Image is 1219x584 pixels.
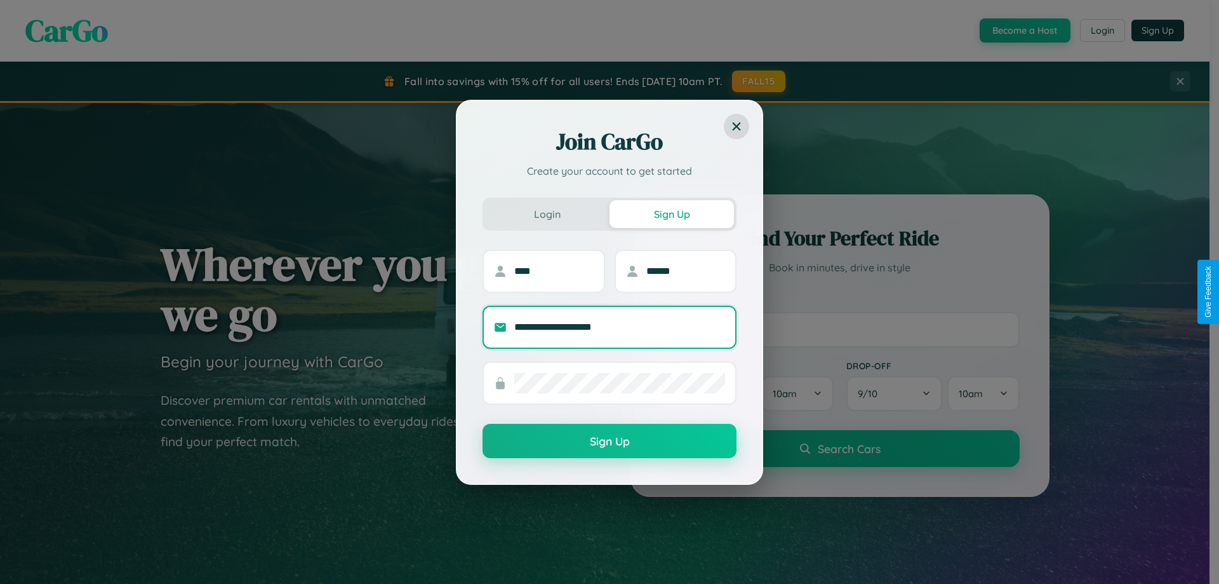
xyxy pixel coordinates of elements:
button: Sign Up [483,424,736,458]
p: Create your account to get started [483,163,736,179]
button: Sign Up [609,200,734,228]
button: Login [485,200,609,228]
div: Give Feedback [1204,266,1213,318]
h2: Join CarGo [483,126,736,157]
